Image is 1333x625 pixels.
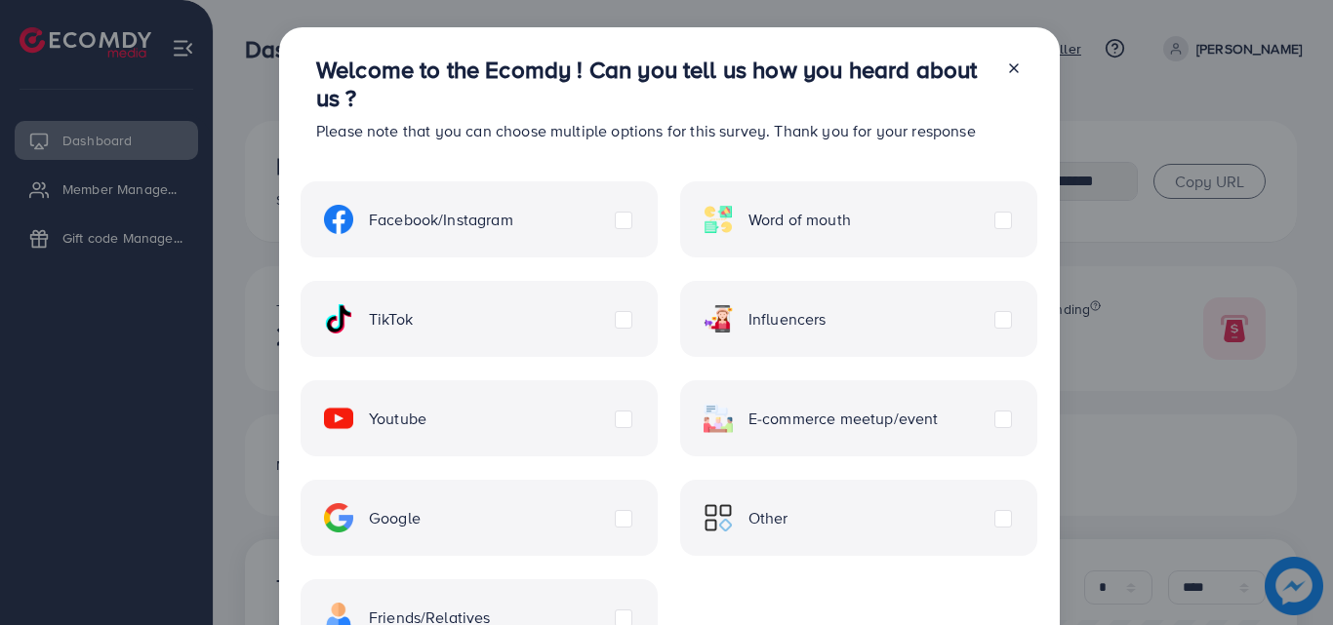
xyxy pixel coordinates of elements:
[316,56,990,112] h3: Welcome to the Ecomdy ! Can you tell us how you heard about us ?
[704,304,733,333] img: ic-influencers.a620ad43.svg
[369,507,421,529] span: Google
[704,404,733,433] img: ic-ecommerce.d1fa3848.svg
[369,308,413,331] span: TikTok
[316,119,990,142] p: Please note that you can choose multiple options for this survey. Thank you for your response
[748,507,788,529] span: Other
[748,308,827,331] span: Influencers
[324,404,353,433] img: ic-youtube.715a0ca2.svg
[748,408,939,430] span: E-commerce meetup/event
[369,209,513,231] span: Facebook/Instagram
[704,205,733,234] img: ic-word-of-mouth.a439123d.svg
[324,205,353,234] img: ic-facebook.134605ef.svg
[324,503,353,532] img: ic-google.5bdd9b68.svg
[748,209,851,231] span: Word of mouth
[369,408,426,430] span: Youtube
[704,503,733,532] img: ic-other.99c3e012.svg
[324,304,353,333] img: ic-tiktok.4b20a09a.svg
